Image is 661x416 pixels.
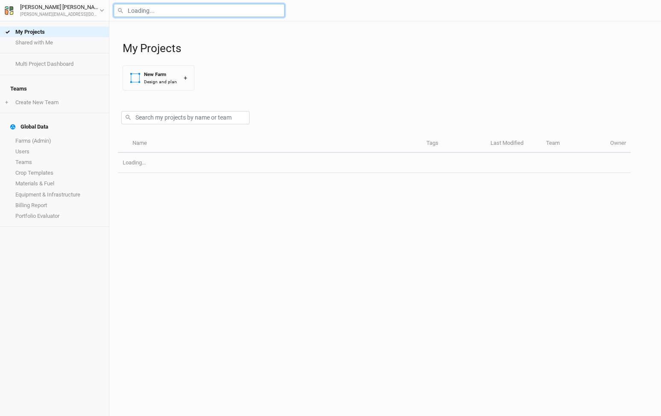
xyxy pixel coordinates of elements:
[4,3,105,18] button: [PERSON_NAME] [PERSON_NAME][PERSON_NAME][EMAIL_ADDRESS][DOMAIN_NAME]
[422,135,486,153] th: Tags
[118,153,631,173] td: Loading...
[144,79,177,85] div: Design and plan
[114,4,285,17] input: Loading...
[5,80,104,97] h4: Teams
[5,99,8,106] span: +
[605,135,631,153] th: Owner
[10,123,48,130] div: Global Data
[486,135,541,153] th: Last Modified
[123,65,194,91] button: New FarmDesign and plan+
[541,135,605,153] th: Team
[123,42,652,55] h1: My Projects
[20,3,100,12] div: [PERSON_NAME] [PERSON_NAME]
[20,12,100,18] div: [PERSON_NAME][EMAIL_ADDRESS][DOMAIN_NAME]
[184,73,187,82] div: +
[121,111,250,124] input: Search my projects by name or team
[127,135,421,153] th: Name
[144,71,177,78] div: New Farm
